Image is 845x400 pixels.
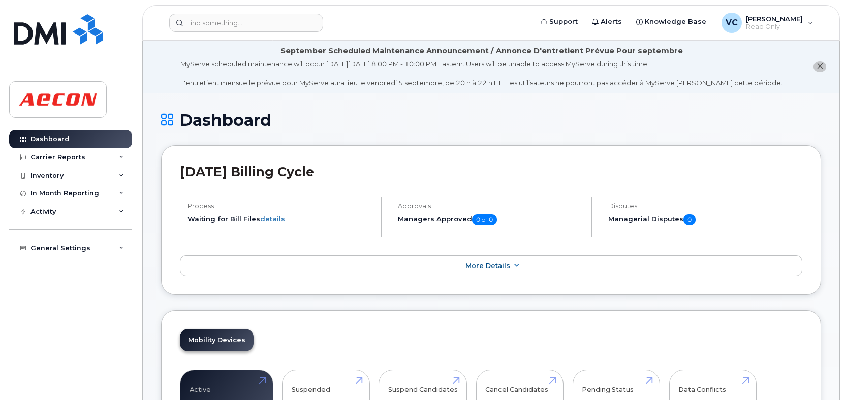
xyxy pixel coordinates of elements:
h5: Managerial Disputes [608,214,802,225]
a: Mobility Devices [180,329,254,351]
h2: [DATE] Billing Cycle [180,164,802,179]
h1: Dashboard [161,111,821,129]
span: More Details [465,262,510,270]
span: 0 of 0 [472,214,497,225]
h4: Disputes [608,202,802,210]
h4: Process [187,202,372,210]
h4: Approvals [398,202,582,210]
li: Waiting for Bill Files [187,214,372,224]
button: close notification [813,61,826,72]
span: 0 [683,214,696,225]
h5: Managers Approved [398,214,582,225]
div: MyServe scheduled maintenance will occur [DATE][DATE] 8:00 PM - 10:00 PM Eastern. Users will be u... [180,59,783,88]
div: September Scheduled Maintenance Announcement / Annonce D'entretient Prévue Pour septembre [280,46,683,56]
a: details [260,215,285,223]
